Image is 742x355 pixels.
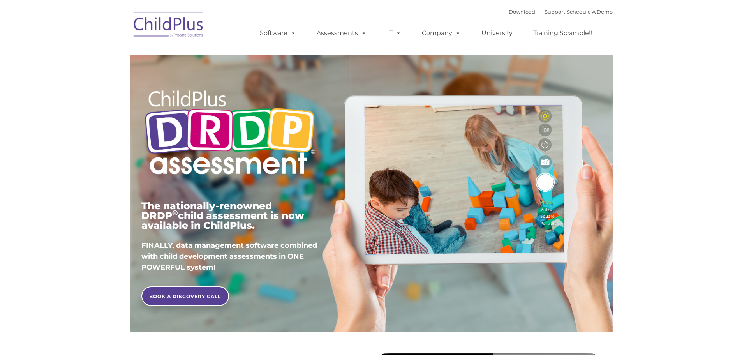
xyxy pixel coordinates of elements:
font: | [509,9,613,15]
a: Schedule A Demo [567,9,613,15]
span: FINALLY, data management software combined with child development assessments in ONE POWERFUL sys... [141,241,317,272]
span: The nationally-renowned DRDP child assessment is now available in ChildPlus. [141,200,304,231]
a: Support [545,9,565,15]
a: Training Scramble!! [525,25,600,41]
img: Copyright - DRDP Logo Light [141,80,318,187]
a: University [474,25,520,41]
a: Software [252,25,304,41]
a: IT [379,25,409,41]
sup: © [172,208,178,217]
a: BOOK A DISCOVERY CALL [141,286,229,306]
a: Company [414,25,469,41]
img: ChildPlus by Procare Solutions [130,6,208,45]
a: Download [509,9,535,15]
a: Assessments [309,25,374,41]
